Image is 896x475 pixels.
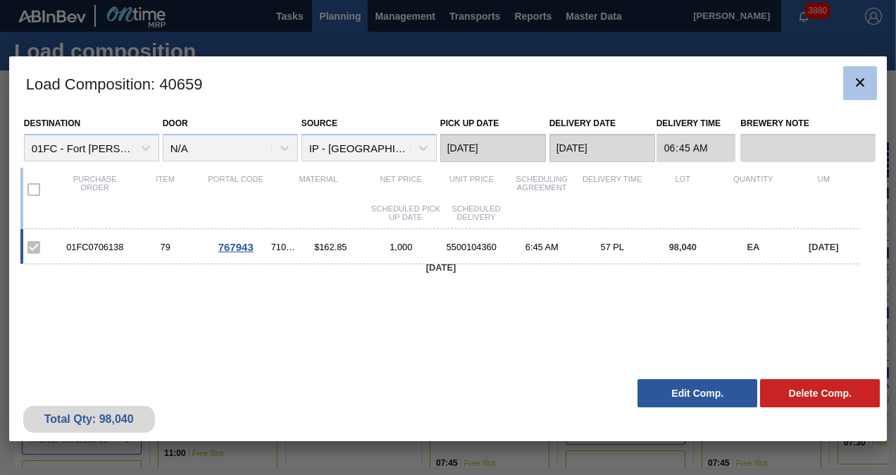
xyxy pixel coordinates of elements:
span: 710359 - TRAY CAN GEN 4/6-6/4 12OZ GEN KRFT 1986- [271,242,296,252]
div: UM [788,175,859,204]
div: 57 PL [577,242,647,252]
label: Door [163,118,188,128]
div: 79 [130,242,201,252]
div: 1,000 [366,242,436,252]
div: Net Price [366,175,436,204]
label: Delivery Time [657,113,736,134]
div: Purchase order [60,175,130,204]
label: Destination [24,118,80,128]
div: Total Qty: 98,040 [34,413,144,426]
div: $162.85 [295,242,366,252]
div: Scheduled Pick up Date [371,204,441,221]
span: 98,040 [669,242,697,252]
label: Pick up Date [440,118,499,128]
div: 01FC0706138 [60,242,130,252]
div: Delivery Time [577,175,647,204]
label: Source [301,118,337,128]
div: Material [271,175,366,204]
div: Quantity [718,175,788,204]
span: [DATE] [809,242,838,252]
input: mm/dd/yyyy [440,134,546,162]
h3: Load Composition : 40659 [9,56,888,110]
button: Edit Comp. [637,379,757,407]
button: Delete Comp. [760,379,880,407]
div: Item [130,175,201,204]
input: mm/dd/yyyy [549,134,655,162]
div: Scheduled Delivery [441,204,511,221]
span: EA [747,242,759,252]
div: Portal code [201,175,271,204]
span: [DATE] [426,262,456,273]
div: Go to Order [201,241,271,253]
label: Delivery Date [549,118,616,128]
span: 767943 [218,241,254,253]
div: Scheduling Agreement [506,175,577,204]
label: Brewery Note [740,113,876,134]
div: 5500104360 [436,242,506,252]
div: 6:45 AM [506,242,577,252]
div: Unit Price [436,175,506,204]
div: Lot [647,175,718,204]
